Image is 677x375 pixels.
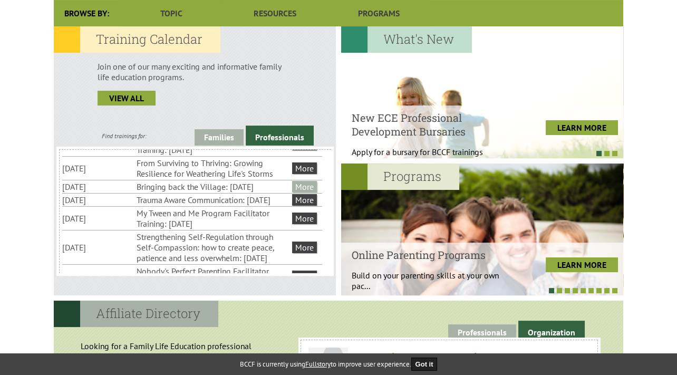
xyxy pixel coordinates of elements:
[292,181,317,193] a: More
[312,351,586,362] h6: YWCA of [GEOGRAPHIC_DATA]
[341,26,472,53] h2: What's New
[292,242,317,253] a: More
[352,248,509,262] h4: Online Parenting Programs
[352,147,509,168] p: Apply for a bursary for BCCF trainings West...
[352,270,509,291] p: Build on your parenting skills at your own pac...
[137,157,290,180] li: From Surviving to Thriving: Growing Resilience for Weathering Life's Storms
[98,61,292,82] p: Join one of our many exciting and informative family life education programs.
[54,26,220,53] h2: Training Calendar
[54,132,195,140] div: Find trainings for:
[518,321,585,341] a: Organization
[448,324,516,341] a: Professionals
[246,126,314,146] a: Professionals
[137,180,290,193] li: Bringing back the Village: [DATE]
[54,301,218,327] h2: Affiliate Directory
[341,164,459,190] h2: Programs
[292,194,317,206] a: More
[292,162,317,174] a: More
[62,180,134,193] li: [DATE]
[62,212,134,225] li: [DATE]
[546,120,618,135] a: LEARN MORE
[137,265,290,288] li: Nobody's Perfect Parenting Facilitator Training: [DATE]
[62,241,134,254] li: [DATE]
[292,213,317,224] a: More
[137,230,290,264] li: Strengthening Self-Regulation through Self-Compassion: how to create peace, patience and less ove...
[546,257,618,272] a: LEARN MORE
[352,111,509,138] h4: New ECE Professional Development Bursaries
[305,360,331,369] a: Fullstory
[137,194,290,206] li: Trauma Aware Communication: [DATE]
[98,91,156,105] a: view all
[292,271,317,282] a: More
[137,207,290,230] li: My Tween and Me Program Facilitator Training: [DATE]
[195,129,244,146] a: Families
[62,270,134,283] li: [DATE]
[62,162,134,175] li: [DATE]
[411,358,438,371] button: Got it
[62,194,134,206] li: [DATE]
